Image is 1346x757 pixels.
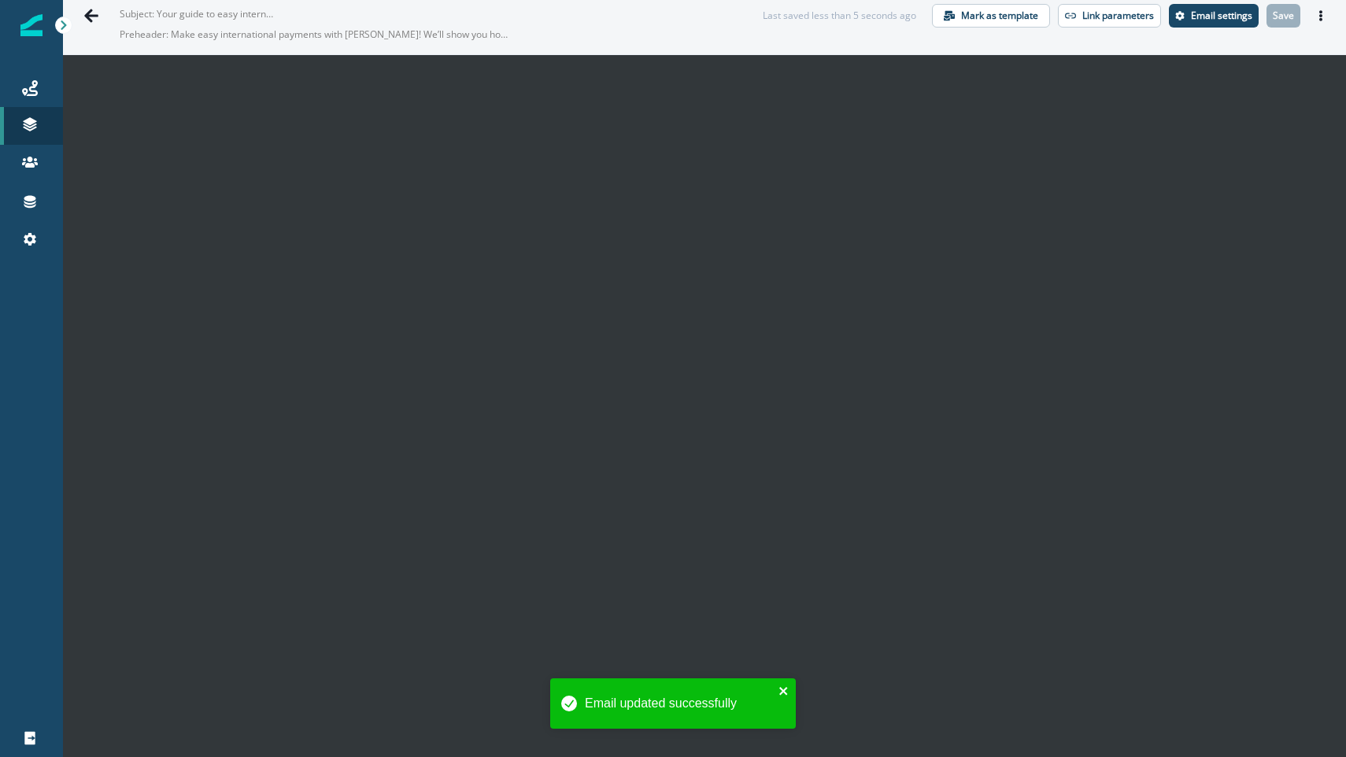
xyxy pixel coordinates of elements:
p: Save [1273,10,1294,21]
button: Settings [1169,4,1259,28]
button: Link parameters [1058,4,1161,28]
button: Mark as template [932,4,1050,28]
p: Email settings [1191,10,1252,21]
button: close [778,685,789,697]
p: Preheader: Make easy international payments with [PERSON_NAME]! We’ll show you how it’s done. [120,21,513,48]
div: Last saved less than 5 seconds ago [763,9,916,23]
button: Actions [1308,4,1333,28]
div: Email updated successfully [585,694,774,713]
p: Link parameters [1082,10,1154,21]
p: Subject: Your guide to easy international payments [120,1,277,21]
p: Mark as template [961,10,1038,21]
button: Save [1266,4,1300,28]
img: Inflection [20,14,43,36]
